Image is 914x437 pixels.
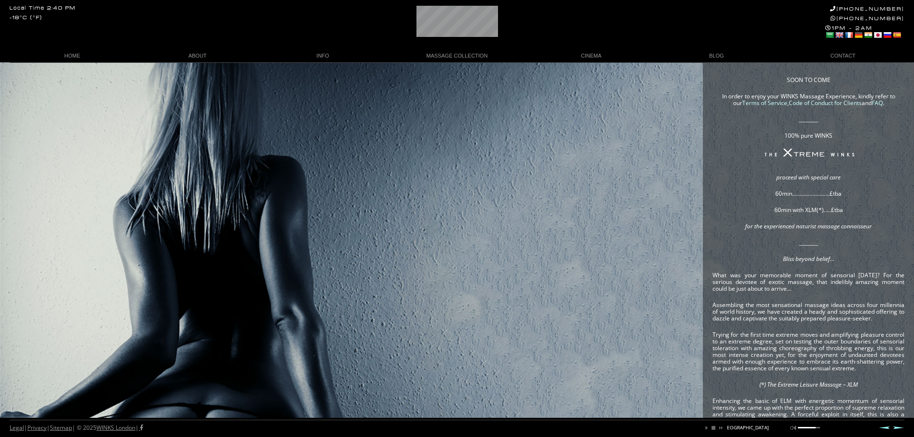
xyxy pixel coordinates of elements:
[779,49,904,62] a: CONTACT
[712,93,904,106] p: In order to enjoy your WINKS Massage Experience, kindly refer to our , and .
[10,424,24,432] a: Legal
[854,31,863,39] a: German
[783,255,834,263] em: Bliss beyond belief…
[712,77,904,83] p: SOON TO COME
[789,99,862,107] a: Code of Conduct for Clients
[712,116,904,123] p: ________
[96,424,135,432] a: WINKS London
[712,272,904,292] p: What was your memorable moment of sensorial [DATE]? For the serious devotee of exotic massage, th...
[10,15,42,21] div: -18°C (°F)
[864,31,872,39] a: Hindi
[739,149,880,163] img: The XTREME WINKS Massage
[529,49,654,62] a: CINEMA
[742,99,787,107] a: Terms of Service
[835,31,843,39] a: English
[825,31,834,39] a: Arabic
[825,25,904,40] div: 1PM - 2AM
[135,49,260,62] a: ABOUT
[704,425,710,431] a: play
[883,31,891,39] a: Russian
[712,331,904,372] p: Trying for the first time extreme moves and amplifying pleasure control to an extreme degree, set...
[654,49,779,62] a: BLOG
[776,173,841,181] em: proceed with special care
[873,31,882,39] a: Japanese
[260,49,385,62] a: INFO
[712,207,904,213] p: 60min with XLM(*)…..£tba
[760,380,858,389] em: (*) The Extreme Leisure Massage – XLM
[10,420,143,436] div: | | | © 2025 |
[790,425,796,431] a: mute
[712,190,904,197] p: 60min……………………..£tba
[27,424,47,432] a: Privacy
[893,426,904,429] a: Next
[892,31,901,39] a: Spanish
[872,99,883,107] a: FAQ
[844,31,853,39] a: French
[830,6,904,12] a: [PHONE_NUMBER]
[745,222,872,230] em: for the experienced naturist massage connaisseur
[712,239,904,246] p: ________
[712,132,904,139] p: 100% pure WINKS
[831,15,904,22] a: [PHONE_NUMBER]
[10,6,76,11] div: Local Time 2:40 PM
[711,425,716,431] a: stop
[878,426,890,429] a: Prev
[717,425,723,431] a: next
[50,424,72,432] a: Sitemap
[385,49,528,62] a: MASSAGE COLLECTION
[712,302,904,322] p: Assembling the most sensational massage ideas across four millennia of world history, we have cre...
[10,49,135,62] a: HOME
